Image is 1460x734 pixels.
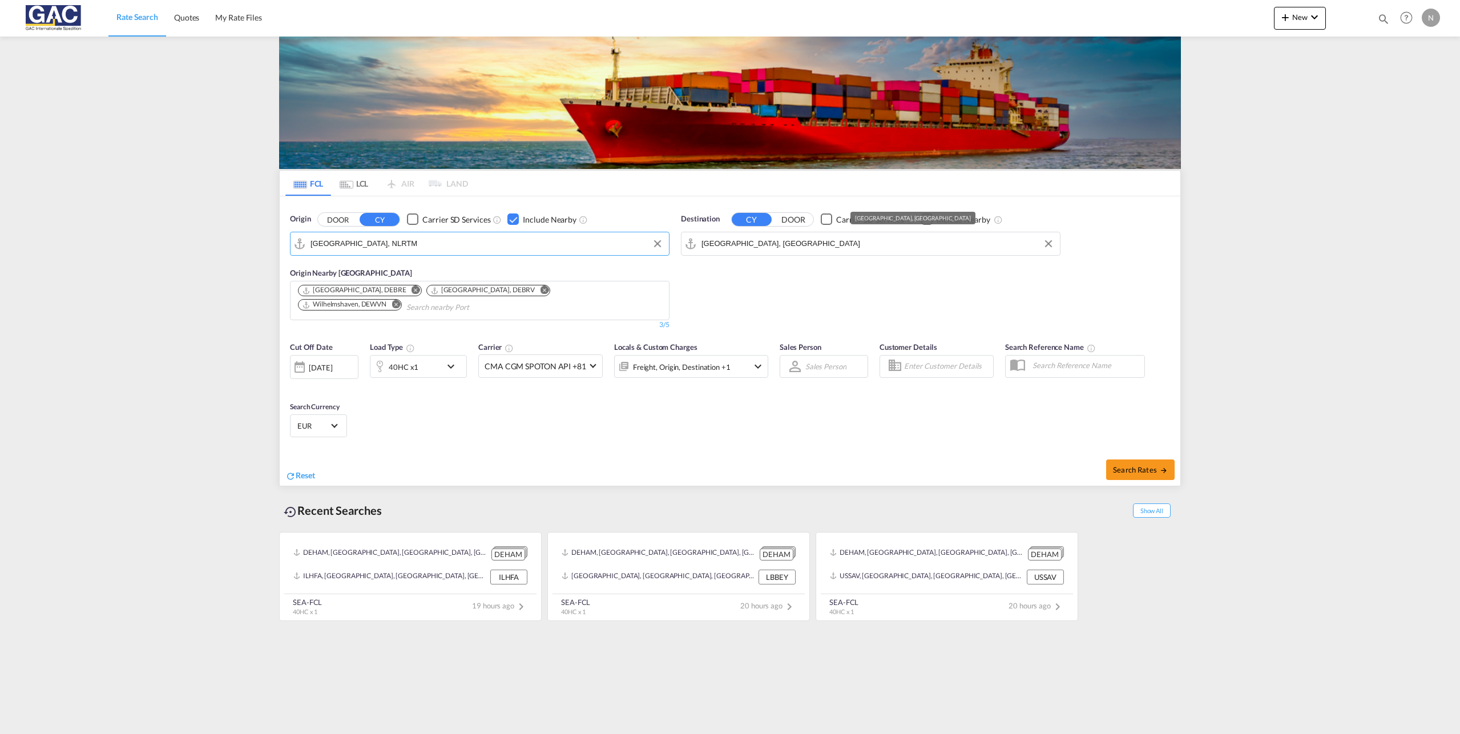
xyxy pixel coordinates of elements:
[816,532,1078,622] recent-search-card: DEHAM, [GEOGRAPHIC_DATA], [GEOGRAPHIC_DATA], [GEOGRAPHIC_DATA], [GEOGRAPHIC_DATA] DEHAMUSSAV, [GE...
[649,235,666,252] button: Clear Input
[302,285,409,295] div: Press delete to remove this chip.
[370,355,467,378] div: 40HC x1icon-chevron-down
[1051,600,1064,614] md-icon: icon-chevron-right
[829,597,858,607] div: SEA-FCL
[1133,503,1171,518] span: Show All
[430,285,538,295] div: Press delete to remove this chip.
[280,196,1180,486] div: Origin DOOR CY Checkbox No InkUnchecked: Search for CY (Container Yard) services for all selected...
[384,300,401,311] button: Remove
[285,470,315,482] div: icon-refreshReset
[1160,466,1168,474] md-icon: icon-arrow-right
[290,268,412,277] span: Origin Nearby [GEOGRAPHIC_DATA]
[290,213,310,225] span: Origin
[406,344,415,353] md-icon: icon-information-outline
[523,214,576,225] div: Include Nearby
[562,546,757,560] div: DEHAM, Hamburg, Germany, Western Europe, Europe
[404,285,421,297] button: Remove
[1308,10,1321,24] md-icon: icon-chevron-down
[904,358,990,375] input: Enter Customer Details
[804,358,848,374] md-select: Sales Person
[174,13,199,22] span: Quotes
[215,13,262,22] span: My Rate Files
[507,213,576,225] md-checkbox: Checkbox No Ink
[1005,342,1096,352] span: Search Reference Name
[562,570,756,584] div: LBBEY, Beirut, Lebanon, Levante, Middle East
[297,421,329,431] span: EUR
[296,281,663,317] md-chips-wrap: Chips container. Use arrow keys to select chips.
[406,299,515,317] input: Search nearby Port
[370,342,415,352] span: Load Type
[740,601,796,610] span: 20 hours ago
[937,214,990,225] div: Include Nearby
[561,597,590,607] div: SEA-FCL
[1027,570,1064,584] div: USSAV
[279,532,542,622] recent-search-card: DEHAM, [GEOGRAPHIC_DATA], [GEOGRAPHIC_DATA], [GEOGRAPHIC_DATA], [GEOGRAPHIC_DATA] DEHAMILHFA, [GE...
[759,570,796,584] div: LBBEY
[614,355,768,378] div: Freight Origin Destination Factory Stuffingicon-chevron-down
[1278,10,1292,24] md-icon: icon-plus 400-fg
[1106,459,1175,480] button: Search Ratesicon-arrow-right
[1040,235,1057,252] button: Clear Input
[491,549,525,560] div: DEHAM
[514,600,528,614] md-icon: icon-chevron-right
[880,342,937,352] span: Customer Details
[422,214,490,225] div: Carrier SD Services
[773,213,813,226] button: DOOR
[430,285,535,295] div: Bremerhaven, DEBRV
[1377,13,1390,30] div: icon-magnify
[614,342,697,352] span: Locals & Custom Charges
[751,360,765,373] md-icon: icon-chevron-down
[285,171,331,196] md-tab-item: FCL
[290,377,299,393] md-datepicker: Select
[829,608,854,615] span: 40HC x 1
[296,417,341,434] md-select: Select Currency: € EUREuro
[472,601,528,610] span: 19 hours ago
[302,300,389,309] div: Press delete to remove this chip.
[633,359,731,375] div: Freight Origin Destination Factory Stuffing
[994,215,1003,224] md-icon: Unchecked: Ignores neighbouring ports when fetching rates.Checked : Includes neighbouring ports w...
[830,570,1024,584] div: USSAV, Savannah, GA, United States, North America, Americas
[116,12,158,22] span: Rate Search
[290,342,333,352] span: Cut Off Date
[293,597,322,607] div: SEA-FCL
[533,285,550,297] button: Remove
[360,213,400,226] button: CY
[17,5,94,31] img: 9f305d00dc7b11eeb4548362177db9c3.png
[285,171,468,196] md-pagination-wrapper: Use the left and right arrow keys to navigate between tabs
[389,359,418,375] div: 40HC x1
[505,344,514,353] md-icon: The selected Trucker/Carrierwill be displayed in the rate results If the rates are from another f...
[309,362,332,373] div: [DATE]
[579,215,588,224] md-icon: Unchecked: Ignores neighbouring ports when fetching rates.Checked : Includes neighbouring ports w...
[293,546,489,560] div: DEHAM, Hamburg, Germany, Western Europe, Europe
[291,232,669,255] md-input-container: Rotterdam, NLRTM
[1274,7,1326,30] button: icon-plus 400-fgNewicon-chevron-down
[296,470,315,480] span: Reset
[485,361,586,372] span: CMA CGM SPOTON API +81
[780,342,821,352] span: Sales Person
[1278,13,1321,22] span: New
[290,402,340,411] span: Search Currency
[293,608,317,615] span: 40HC x 1
[1028,549,1062,560] div: DEHAM
[1087,344,1096,353] md-icon: Your search will be saved by the below given name
[331,171,377,196] md-tab-item: LCL
[302,285,406,295] div: Bremen, DEBRE
[836,214,904,225] div: Carrier SD Services
[547,532,810,622] recent-search-card: DEHAM, [GEOGRAPHIC_DATA], [GEOGRAPHIC_DATA], [GEOGRAPHIC_DATA], [GEOGRAPHIC_DATA] DEHAM[GEOGRAPHI...
[561,608,586,615] span: 40HC x 1
[302,300,386,309] div: Wilhelmshaven, DEWVN
[921,213,990,225] md-checkbox: Checkbox No Ink
[1397,8,1416,27] span: Help
[732,213,772,226] button: CY
[293,570,487,584] div: ILHFA, Haifa, Israel, Levante, Middle East
[284,505,297,519] md-icon: icon-backup-restore
[681,232,1060,255] md-input-container: Haifa, ILHFA
[1009,601,1064,610] span: 20 hours ago
[701,235,1054,252] input: Search by Port
[279,498,386,523] div: Recent Searches
[1422,9,1440,27] div: N
[285,471,296,481] md-icon: icon-refresh
[279,37,1181,169] img: LCL+%26+FCL+BACKGROUND.png
[444,360,463,373] md-icon: icon-chevron-down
